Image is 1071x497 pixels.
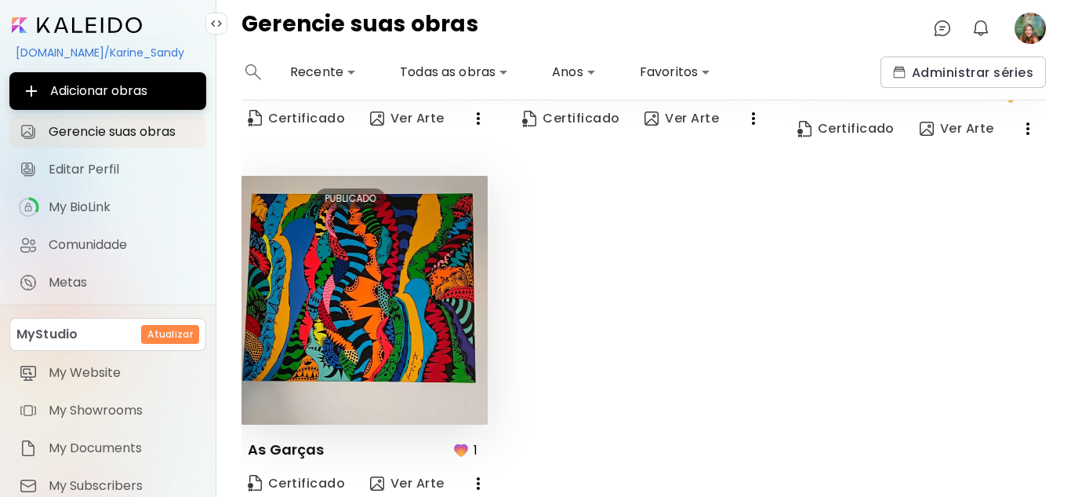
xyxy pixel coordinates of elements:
button: view-artVer Arte [364,103,451,134]
img: item [19,477,38,495]
img: collapse [210,17,223,30]
span: Certificado [248,108,345,130]
span: Certificado [522,110,619,127]
img: view-art [920,122,934,136]
p: 1 [474,440,477,460]
span: Comunidade [49,237,197,253]
img: chatIcon [933,19,952,38]
button: bellIcon [968,15,994,42]
a: completeMetas iconMetas [9,267,206,298]
a: iconcompleteMy BioLink [9,192,206,223]
img: Comunidade icon [19,236,38,254]
span: Ver Arte [920,120,994,137]
img: Certificate [248,475,262,492]
button: view-artVer Arte [913,113,1000,144]
span: Ver Arte [644,110,719,127]
a: Editar Perfil iconEditar Perfil [9,154,206,185]
div: Todas as obras [394,60,514,85]
span: My Subscribers [49,478,197,494]
img: bellIcon [971,19,990,38]
a: Comunidade iconComunidade [9,229,206,261]
a: itemMy Website [9,357,206,389]
img: view-art [370,477,384,491]
span: Certificado [797,120,895,137]
a: CertificateCertificado [516,103,626,134]
p: MyStudio [16,325,78,344]
span: Certificado [248,475,345,492]
span: Adicionar obras [22,82,194,100]
span: Metas [49,275,197,291]
a: CertificateCertificado [241,103,351,134]
img: view-art [644,111,659,126]
img: Gerencie suas obras icon [19,122,38,141]
a: CertificateCertificado [791,113,901,144]
span: Gerencie suas obras [49,124,197,140]
a: itemMy Documents [9,433,206,464]
div: [DOMAIN_NAME]/Karine_Sandy [9,39,206,66]
img: search [245,64,261,80]
a: itemMy Showrooms [9,395,206,426]
h4: Gerencie suas obras [241,13,478,44]
img: thumbnail [241,176,488,424]
img: Certificate [248,110,262,126]
img: collections [893,66,906,79]
img: favorites [452,440,470,459]
div: Anos [546,60,602,85]
img: item [19,401,38,420]
div: Recente [284,60,362,85]
div: Favoritos [634,60,717,85]
img: Certificate [797,121,811,137]
span: My Website [49,365,197,381]
a: Gerencie suas obras iconGerencie suas obras [9,116,206,148]
img: view-art [370,111,384,126]
button: collectionsAdministrar séries [880,57,1046,88]
span: Ver Arte [370,109,445,128]
img: Metas icon [19,273,38,292]
img: item [19,364,38,382]
img: Editar Perfil icon [19,160,38,179]
span: My Showrooms [49,403,197,418]
span: My Documents [49,440,197,456]
h6: Atualizar [147,327,193,342]
span: Editar Perfil [49,162,197,177]
img: Certificate [522,111,536,127]
img: item [19,439,38,458]
span: Ver Arte [370,475,445,492]
button: favorites1 [448,436,488,465]
span: Administrar séries [893,64,1033,81]
button: search [241,57,265,88]
div: PUBLICADO [316,188,386,209]
button: Adicionar obras [9,72,206,110]
p: As Garças [248,440,325,459]
button: view-artVer Arte [638,103,725,134]
span: My BioLink [49,199,197,215]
